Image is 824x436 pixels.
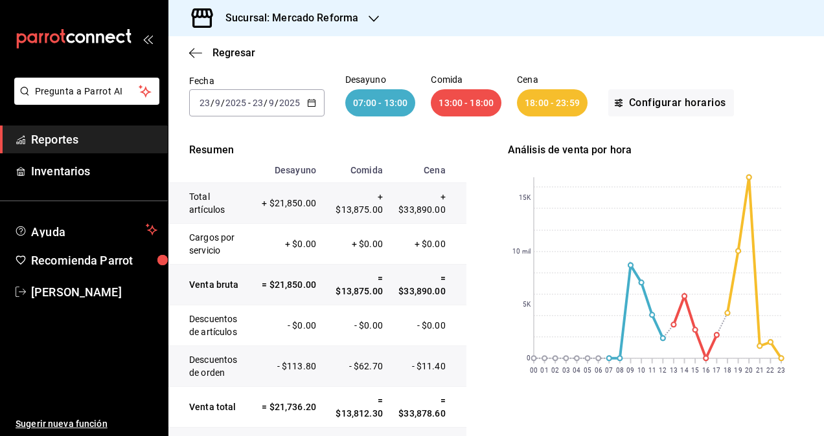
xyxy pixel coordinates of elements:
div: 07:00 - 13:00 [345,89,416,116]
th: Desayuno [255,158,323,183]
text: 10 mil [512,248,531,256]
font: Recomienda Parrot [31,254,133,267]
text: 12 [659,367,667,374]
td: Total artículos [168,183,255,224]
text: 07 [605,367,613,374]
td: Descuentos de artículos [168,305,255,346]
h3: Sucursal: Mercado Reforma [215,10,358,26]
p: Cena [517,75,588,84]
text: 11 [648,367,656,374]
input: -- [252,98,264,108]
text: 00 [530,367,538,374]
text: 19 [734,367,742,374]
font: Sugerir nueva función [16,419,108,429]
span: Ayuda [31,222,141,237]
font: Reportes [31,133,78,146]
span: / [264,98,268,108]
td: - $11.40 [390,346,466,387]
span: / [211,98,214,108]
text: 02 [551,367,559,374]
text: 09 [626,367,634,374]
td: Venta total [168,387,255,428]
span: Pregunta a Parrot AI [35,85,139,98]
td: + $0.00 [255,224,323,265]
text: 0 [527,355,531,362]
input: ---- [225,98,247,108]
div: 18:00 - 23:59 [517,89,588,116]
text: 17 [713,367,720,374]
input: -- [214,98,221,108]
button: Pregunta a Parrot AI [14,78,159,105]
p: Desayuno [345,75,416,84]
td: = $33,878.60 [390,387,466,428]
td: = $33,890.00 [390,265,466,305]
div: Análisis de venta por hora [508,142,806,158]
p: Comida [431,75,501,84]
text: 14 [680,367,688,374]
text: 16 [702,367,710,374]
text: 18 [724,367,731,374]
td: Descuentos de orden [168,346,255,387]
th: Comida [323,158,390,183]
text: 03 [562,367,570,374]
td: + $13,875.00 [323,183,390,224]
font: Configurar horarios [629,97,726,109]
td: + $33,890.00 [390,183,466,224]
td: - $0.00 [390,305,466,346]
text: 01 [540,367,548,374]
td: + $0.00 [390,224,466,265]
button: Regresar [189,47,255,59]
font: [PERSON_NAME] [31,285,122,299]
td: = $21,850.00 [255,265,323,305]
span: / [275,98,279,108]
input: ---- [279,98,301,108]
div: 13:00 - 18:00 [431,89,501,116]
text: 22 [766,367,774,374]
button: open_drawer_menu [143,34,153,44]
text: 15K [518,195,531,202]
text: 06 [594,367,602,374]
td: + $0.00 [323,224,390,265]
text: 20 [745,367,753,374]
text: 21 [756,367,764,374]
th: Cena [390,158,466,183]
input: -- [268,98,275,108]
span: Regresar [212,47,255,59]
span: / [221,98,225,108]
text: 13 [670,367,678,374]
a: Pregunta a Parrot AI [9,94,159,107]
td: + $21,850.00 [255,183,323,224]
text: 08 [616,367,624,374]
text: 05 [584,367,591,374]
text: 5K [523,301,531,309]
text: 15 [691,367,699,374]
input: -- [199,98,211,108]
td: - $0.00 [255,305,323,346]
td: - $113.80 [255,346,323,387]
font: Inventarios [31,164,90,178]
td: Venta bruta [168,265,255,305]
td: = $13,812.30 [323,387,390,428]
p: Resumen [168,142,466,158]
td: = $13,875.00 [323,265,390,305]
td: - $62.70 [323,346,390,387]
span: - [248,98,251,108]
td: Cargos por servicio [168,224,255,265]
td: = $21,736.20 [255,387,323,428]
text: 23 [777,367,785,374]
td: - $0.00 [323,305,390,346]
text: 10 [637,367,645,374]
button: Configurar horarios [608,89,734,116]
text: 04 [573,367,580,374]
label: Fecha [189,76,325,85]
